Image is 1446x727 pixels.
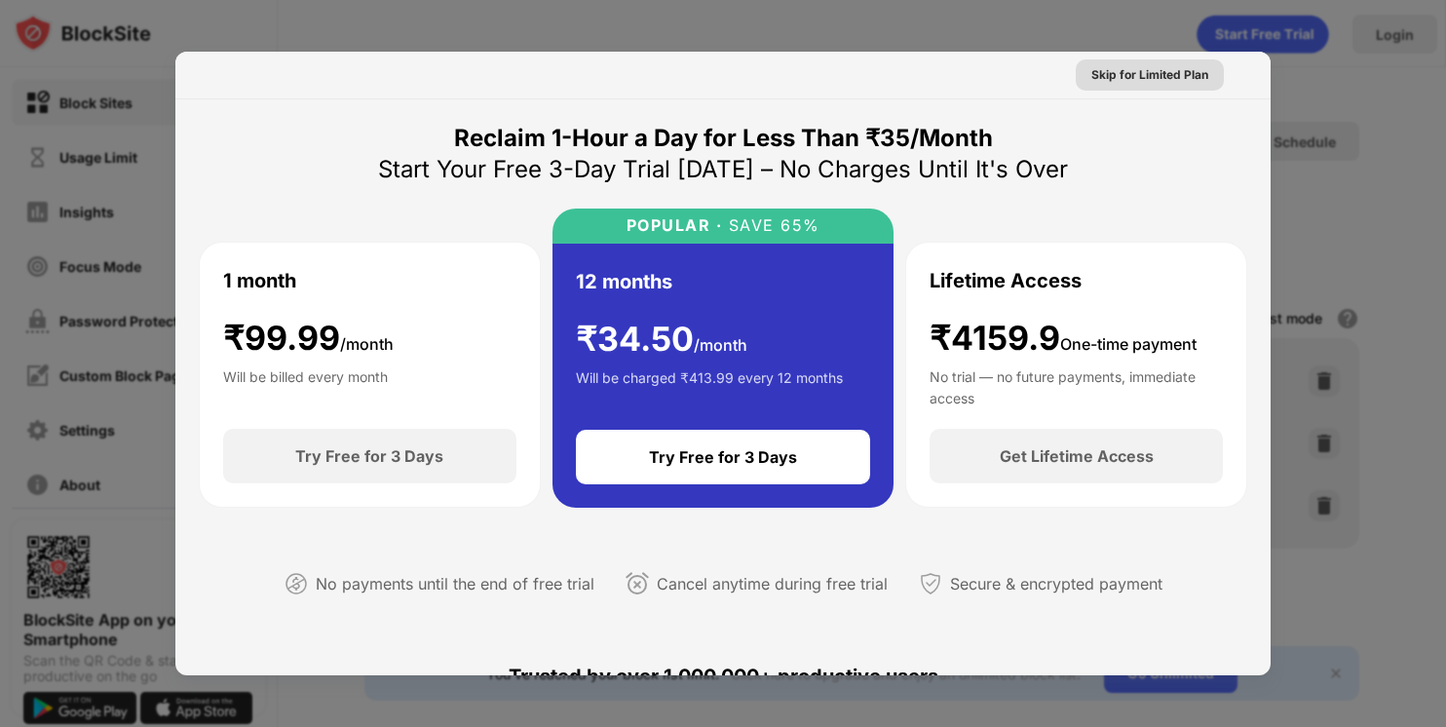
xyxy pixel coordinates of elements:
div: No trial — no future payments, immediate access [930,366,1223,405]
div: Reclaim 1-Hour a Day for Less Than ₹35/Month [454,123,993,154]
div: Try Free for 3 Days [295,446,443,466]
div: Start Your Free 3-Day Trial [DATE] – No Charges Until It's Over [378,154,1068,185]
div: Will be charged ₹413.99 every 12 months [576,367,843,406]
div: 12 months [576,267,672,296]
div: No payments until the end of free trial [316,570,594,598]
div: Skip for Limited Plan [1091,65,1208,85]
div: Try Free for 3 Days [649,447,797,467]
div: ₹ 34.50 [576,320,747,360]
span: /month [694,335,747,355]
div: ₹4159.9 [930,319,1197,359]
div: SAVE 65% [722,216,820,235]
div: Will be billed every month [223,366,388,405]
div: ₹ 99.99 [223,319,394,359]
div: Lifetime Access [930,266,1082,295]
div: Get Lifetime Access [1000,446,1154,466]
div: 1 month [223,266,296,295]
img: secured-payment [919,572,942,595]
img: not-paying [285,572,308,595]
span: One-time payment [1060,334,1197,354]
div: Cancel anytime during free trial [657,570,888,598]
div: POPULAR · [627,216,723,235]
div: Secure & encrypted payment [950,570,1162,598]
img: cancel-anytime [626,572,649,595]
div: Trusted by over 1,000,000+ productive users [199,630,1247,723]
span: /month [340,334,394,354]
